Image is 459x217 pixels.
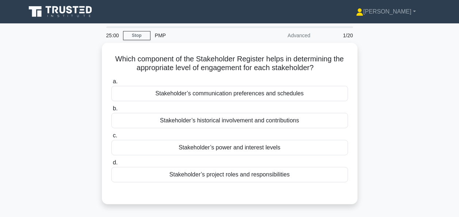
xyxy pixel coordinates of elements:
span: a. [113,78,118,84]
span: c. [113,132,117,138]
div: PMP [150,28,251,43]
div: Stakeholder’s power and interest levels [111,140,348,155]
div: Advanced [251,28,315,43]
div: Stakeholder’s communication preferences and schedules [111,86,348,101]
div: Stakeholder’s project roles and responsibilities [111,167,348,182]
span: d. [113,159,118,165]
div: 25:00 [102,28,123,43]
div: Stakeholder’s historical involvement and contributions [111,113,348,128]
div: 1/20 [315,28,357,43]
span: b. [113,105,118,111]
a: Stop [123,31,150,40]
h5: Which component of the Stakeholder Register helps in determining the appropriate level of engagem... [111,54,349,73]
a: [PERSON_NAME] [338,4,433,19]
